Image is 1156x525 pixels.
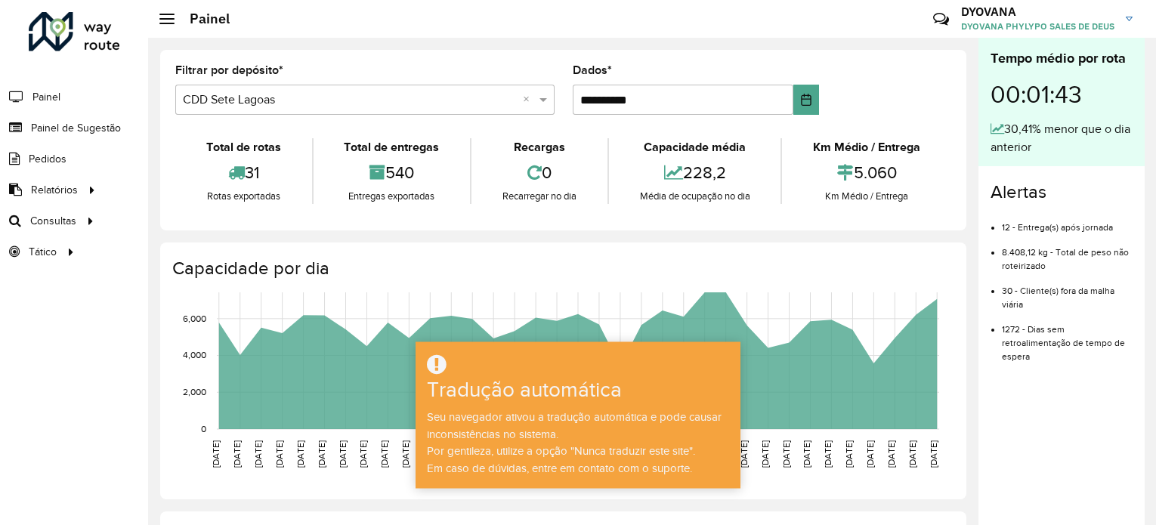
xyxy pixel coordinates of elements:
text: [DATE] [907,440,917,468]
font: Total de rotas [206,141,281,153]
text: [DATE] [232,440,242,468]
text: [DATE] [760,440,770,468]
font: 00:01:43 [991,82,1082,107]
text: 2,000 [183,387,206,397]
text: [DATE] [781,440,791,468]
text: [DATE] [886,440,896,468]
font: Consultas [30,215,76,227]
text: [DATE] [823,440,833,468]
text: 6,000 [183,313,206,323]
text: [DATE] [739,440,749,468]
font: Alertas [991,182,1046,202]
font: Em caso de dúvidas, entre em contato com o suporte. [427,462,692,474]
font: DYOVANA [961,4,1016,19]
font: Painel [190,10,230,27]
text: [DATE] [802,440,811,468]
a: Contato Rápido [925,3,957,36]
text: 4,000 [183,351,206,360]
font: 228,2 [683,163,726,181]
font: Total de entregas [344,141,439,153]
text: [DATE] [274,440,284,468]
font: 30,41% menor que o dia anterior [991,122,1130,153]
font: Km Médio / Entrega [825,190,908,202]
button: Escolha a data [793,85,819,115]
font: Pedidos [29,153,66,165]
font: 12 - Entrega(s) após jornada [1002,222,1113,232]
font: Dados [573,63,607,76]
text: [DATE] [379,440,389,468]
text: 0 [201,424,206,434]
text: [DATE] [253,440,263,468]
font: 540 [385,163,414,181]
text: [DATE] [929,440,938,468]
text: [DATE] [358,440,368,468]
font: 31 [245,163,259,181]
font: Filtrar por depósito [175,63,279,76]
span: Clear all [523,91,536,109]
font: Entregas exportadas [348,190,434,202]
font: DYOVANA PHYLYPO SALES DE DEUS [961,20,1114,32]
font: 0 [542,163,552,181]
text: [DATE] [400,440,410,468]
font: Tático [29,246,57,258]
text: [DATE] [844,440,854,468]
text: [DATE] [317,440,326,468]
font: Recargas [514,141,565,153]
text: [DATE] [295,440,305,468]
font: Painel [32,91,60,103]
font: 1272 - Dias sem retroalimentação de tempo de espera [1002,324,1125,361]
text: [DATE] [865,440,875,468]
font: Recarregar no dia [502,190,576,202]
font: 5.060 [854,163,897,181]
font: Seu navegador ativou a tradução automática e pode causar inconsistências no sistema. [427,411,722,440]
font: Km Médio / Entrega [813,141,920,153]
font: Relatórios [31,184,78,196]
text: [DATE] [338,440,348,468]
font: Tradução automática [427,378,622,402]
font: Painel de Sugestão [31,122,121,134]
font: Média de ocupação no dia [640,190,750,202]
font: Capacidade por dia [172,258,329,278]
font: Tempo médio por rota [991,51,1126,66]
font: 30 - Cliente(s) fora da malha viária [1002,286,1114,309]
font: Rotas exportadas [207,190,280,202]
font: Por gentileza, utilize a opção "Nunca traduzir este site". [427,445,695,457]
font: 8.408,12 kg - Total de peso não roteirizado [1002,247,1129,270]
text: [DATE] [211,440,221,468]
font: Capacidade média [644,141,746,153]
